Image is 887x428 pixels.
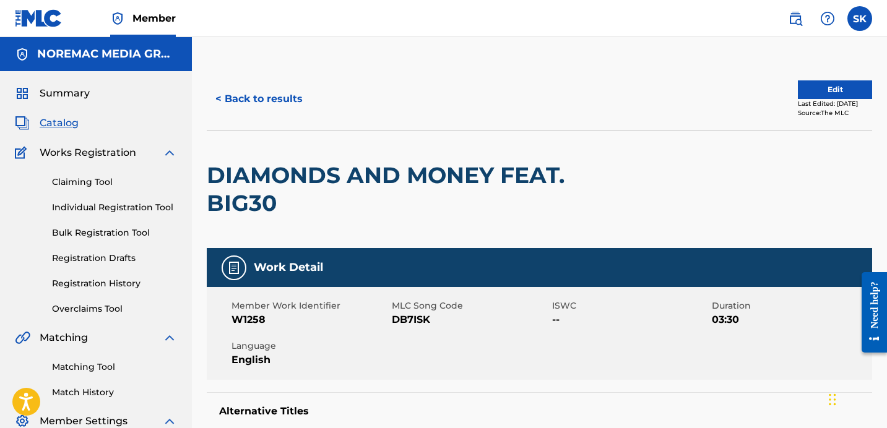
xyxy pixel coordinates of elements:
[37,47,177,61] h5: NOREMAC MEDIA GROUP
[52,361,177,374] a: Matching Tool
[798,108,872,118] div: Source: The MLC
[231,299,389,312] span: Member Work Identifier
[52,302,177,315] a: Overclaims Tool
[207,161,606,217] h2: DIAMONDS AND MONEY FEAT. BIG30
[15,86,30,101] img: Summary
[40,116,79,131] span: Catalog
[15,9,63,27] img: MLC Logo
[52,201,177,214] a: Individual Registration Tool
[231,353,389,367] span: English
[254,260,323,275] h5: Work Detail
[798,80,872,99] button: Edit
[712,312,869,327] span: 03:30
[847,6,872,31] div: User Menu
[552,312,709,327] span: --
[829,381,836,418] div: Drag
[162,330,177,345] img: expand
[783,6,808,31] a: Public Search
[815,6,840,31] div: Help
[712,299,869,312] span: Duration
[15,330,30,345] img: Matching
[52,252,177,265] a: Registration Drafts
[15,145,31,160] img: Works Registration
[15,86,90,101] a: SummarySummary
[852,262,887,362] iframe: Resource Center
[52,277,177,290] a: Registration History
[15,116,30,131] img: Catalog
[40,86,90,101] span: Summary
[231,312,389,327] span: W1258
[40,330,88,345] span: Matching
[15,116,79,131] a: CatalogCatalog
[227,260,241,275] img: Work Detail
[40,145,136,160] span: Works Registration
[392,299,549,312] span: MLC Song Code
[392,312,549,327] span: DB7ISK
[52,226,177,239] a: Bulk Registration Tool
[552,299,709,312] span: ISWC
[132,11,176,25] span: Member
[110,11,125,26] img: Top Rightsholder
[52,386,177,399] a: Match History
[162,145,177,160] img: expand
[52,176,177,189] a: Claiming Tool
[219,405,860,417] h5: Alternative Titles
[798,99,872,108] div: Last Edited: [DATE]
[15,47,30,62] img: Accounts
[825,369,887,428] iframe: Chat Widget
[207,83,311,114] button: < Back to results
[788,11,803,26] img: search
[231,340,389,353] span: Language
[820,11,835,26] img: help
